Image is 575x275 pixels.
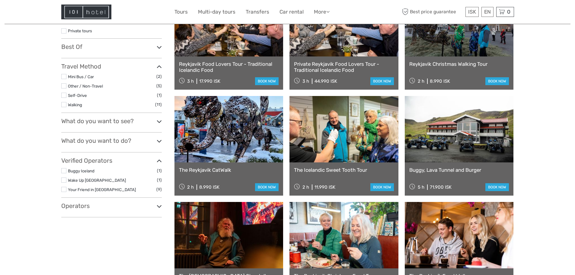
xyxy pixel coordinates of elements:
h3: What do you want to see? [61,117,162,125]
a: Tours [174,8,188,16]
a: Multi-day tours [198,8,235,16]
h3: Operators [61,202,162,209]
span: (1) [157,167,162,174]
a: More [314,8,330,16]
h3: Best Of [61,43,162,50]
span: 0 [506,9,511,15]
div: 44.990 ISK [315,78,337,84]
span: 2 h [187,184,194,190]
span: 5 h [418,184,424,190]
a: Other / Non-Travel [68,84,103,88]
a: The Reykjavik CatWalk [179,167,279,173]
a: book now [255,77,279,85]
a: Wake Up [GEOGRAPHIC_DATA] [68,178,126,183]
a: Self-Drive [68,93,87,98]
a: Transfers [246,8,269,16]
span: (5) [156,82,162,89]
span: (1) [157,177,162,184]
a: Mini Bus / Car [68,74,94,79]
span: (1) [157,92,162,99]
img: Hotel Information [61,5,111,19]
a: Your Friend in [GEOGRAPHIC_DATA] [68,187,136,192]
a: Reykjavik Food Lovers Tour - Traditional Icelandic Food [179,61,279,73]
div: 8.990 ISK [199,184,219,190]
span: (11) [155,101,162,108]
span: Best price guarantee [401,7,464,17]
div: 71.900 ISK [430,184,452,190]
a: Buggy, Lava Tunnel and Burger [409,167,509,173]
a: book now [370,77,394,85]
a: Walking [68,102,82,107]
h3: Travel Method [61,63,162,70]
a: book now [370,183,394,191]
a: Car rental [280,8,304,16]
a: Private Reykjavik Food Lovers Tour - Traditional Icelandic Food [294,61,394,73]
span: 2 h [418,78,424,84]
a: book now [485,183,509,191]
span: 2 h [302,184,309,190]
span: ISK [468,9,476,15]
a: Reykjavik Christmas Walking Tour [409,61,509,67]
span: 3 h [187,78,194,84]
div: 17.990 ISK [199,78,220,84]
span: 3 h [302,78,309,84]
a: Private tours [68,28,92,33]
a: Buggy Iceland [68,168,94,173]
a: The Icelandic Sweet Tooth Tour [294,167,394,173]
span: (9) [156,186,162,193]
div: 11.990 ISK [315,184,335,190]
div: EN [481,7,494,17]
span: (2) [156,73,162,80]
a: book now [485,77,509,85]
a: book now [255,183,279,191]
h3: Verified Operators [61,157,162,164]
div: 8.990 ISK [430,78,450,84]
h3: What do you want to do? [61,137,162,144]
